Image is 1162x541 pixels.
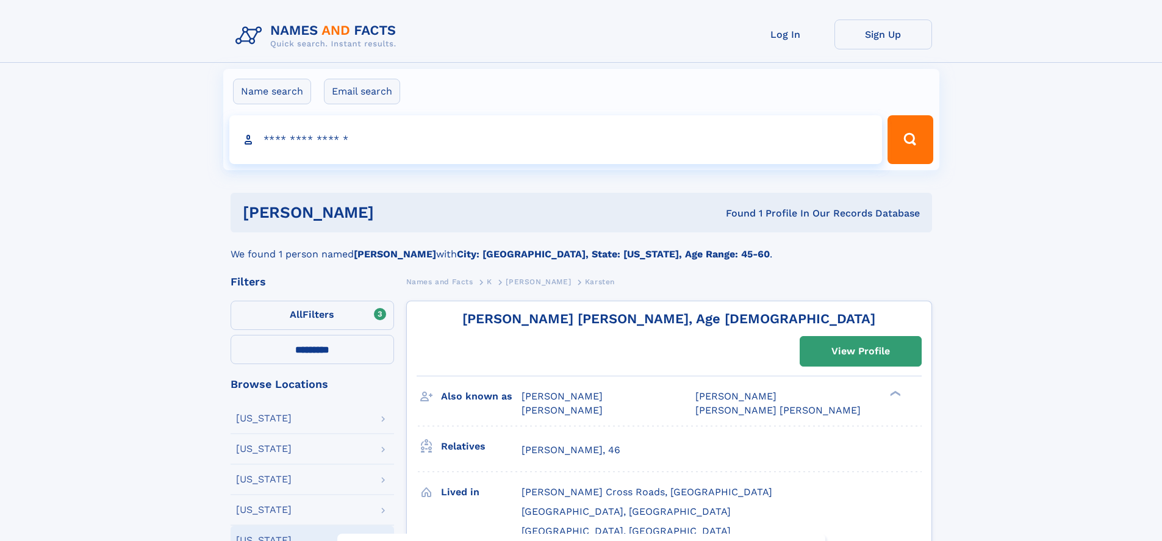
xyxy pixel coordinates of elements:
[834,20,932,49] a: Sign Up
[695,390,776,402] span: [PERSON_NAME]
[441,436,522,457] h3: Relatives
[324,79,400,104] label: Email search
[522,486,772,498] span: [PERSON_NAME] Cross Roads, [GEOGRAPHIC_DATA]
[585,278,615,286] span: Karsten
[243,205,550,220] h1: [PERSON_NAME]
[236,505,292,515] div: [US_STATE]
[737,20,834,49] a: Log In
[236,444,292,454] div: [US_STATE]
[233,79,311,104] label: Name search
[487,278,492,286] span: K
[231,379,394,390] div: Browse Locations
[887,390,902,398] div: ❯
[231,301,394,330] label: Filters
[231,20,406,52] img: Logo Names and Facts
[506,278,571,286] span: [PERSON_NAME]
[441,482,522,503] h3: Lived in
[406,274,473,289] a: Names and Facts
[522,404,603,416] span: [PERSON_NAME]
[290,309,303,320] span: All
[462,311,875,326] a: [PERSON_NAME] [PERSON_NAME], Age [DEMOGRAPHIC_DATA]
[487,274,492,289] a: K
[441,386,522,407] h3: Also known as
[695,404,861,416] span: [PERSON_NAME] [PERSON_NAME]
[231,232,932,262] div: We found 1 person named with .
[229,115,883,164] input: search input
[231,276,394,287] div: Filters
[522,506,731,517] span: [GEOGRAPHIC_DATA], [GEOGRAPHIC_DATA]
[888,115,933,164] button: Search Button
[506,274,571,289] a: [PERSON_NAME]
[236,414,292,423] div: [US_STATE]
[800,337,921,366] a: View Profile
[522,525,731,537] span: [GEOGRAPHIC_DATA], [GEOGRAPHIC_DATA]
[522,390,603,402] span: [PERSON_NAME]
[354,248,436,260] b: [PERSON_NAME]
[522,443,620,457] a: [PERSON_NAME], 46
[236,475,292,484] div: [US_STATE]
[831,337,890,365] div: View Profile
[550,207,920,220] div: Found 1 Profile In Our Records Database
[457,248,770,260] b: City: [GEOGRAPHIC_DATA], State: [US_STATE], Age Range: 45-60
